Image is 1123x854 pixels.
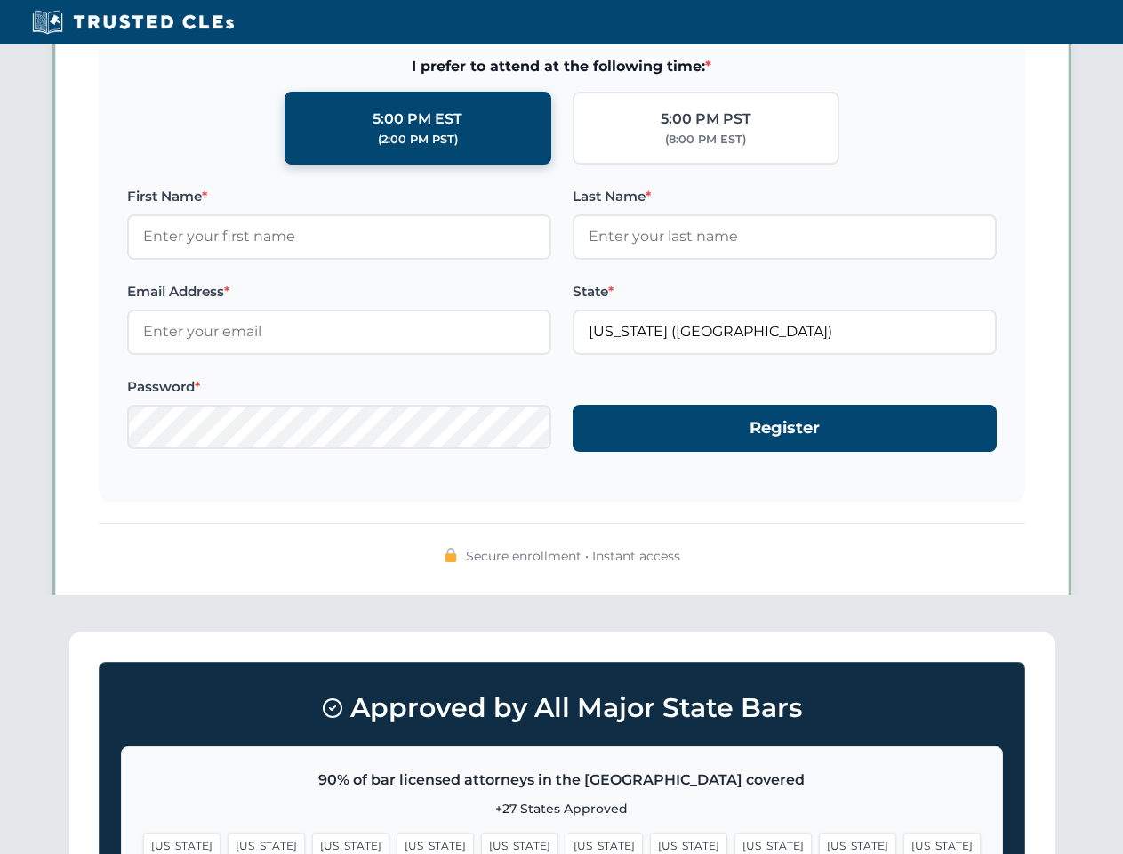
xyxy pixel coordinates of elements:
[573,214,997,259] input: Enter your last name
[121,684,1003,732] h3: Approved by All Major State Bars
[378,131,458,149] div: (2:00 PM PST)
[573,281,997,302] label: State
[127,55,997,78] span: I prefer to attend at the following time:
[444,548,458,562] img: 🔒
[127,376,551,398] label: Password
[466,546,680,566] span: Secure enrollment • Instant access
[127,281,551,302] label: Email Address
[127,214,551,259] input: Enter your first name
[573,186,997,207] label: Last Name
[127,310,551,354] input: Enter your email
[127,186,551,207] label: First Name
[143,799,981,818] p: +27 States Approved
[573,405,997,452] button: Register
[573,310,997,354] input: Florida (FL)
[373,108,462,131] div: 5:00 PM EST
[661,108,751,131] div: 5:00 PM PST
[27,9,239,36] img: Trusted CLEs
[665,131,746,149] div: (8:00 PM EST)
[143,769,981,792] p: 90% of bar licensed attorneys in the [GEOGRAPHIC_DATA] covered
